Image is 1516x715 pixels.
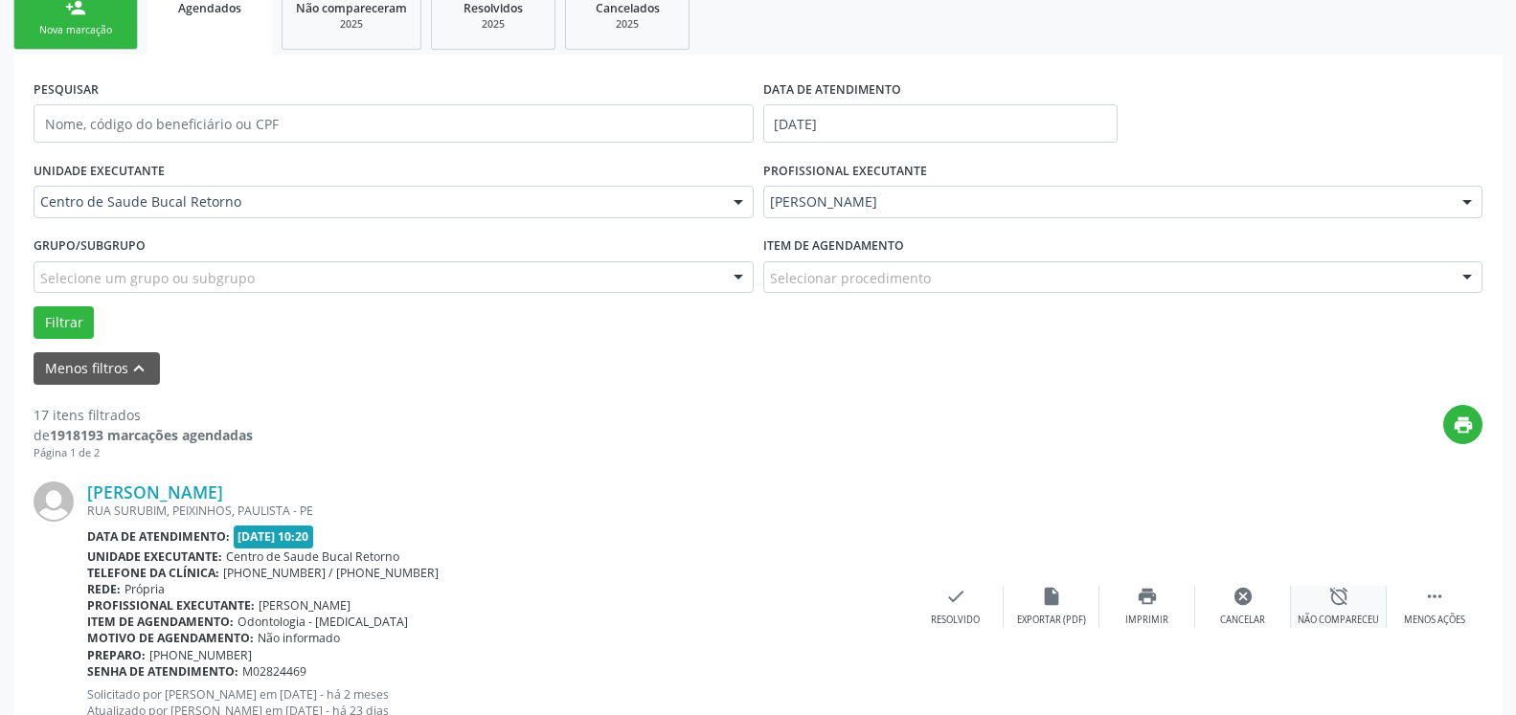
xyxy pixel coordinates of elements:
b: Preparo: [87,647,146,663]
input: Nome, código do beneficiário ou CPF [34,104,754,143]
div: Não compareceu [1298,614,1379,627]
span: [PERSON_NAME] [770,192,1444,212]
button: Filtrar [34,306,94,339]
div: 2025 [296,17,407,32]
span: M02824469 [242,663,306,680]
div: 2025 [445,17,541,32]
label: Item de agendamento [763,232,904,261]
label: PESQUISAR [34,75,99,104]
strong: 1918193 marcações agendadas [50,426,253,444]
a: [PERSON_NAME] [87,481,223,503]
div: Cancelar [1220,614,1265,627]
div: RUA SURUBIM, PEIXINHOS, PAULISTA - PE [87,503,908,519]
label: UNIDADE EXECUTANTE [34,156,165,186]
div: Resolvido [931,614,980,627]
i: cancel [1233,586,1254,607]
i: alarm_off [1328,586,1349,607]
div: 17 itens filtrados [34,405,253,425]
div: Imprimir [1125,614,1168,627]
span: Própria [124,581,165,597]
label: DATA DE ATENDIMENTO [763,75,901,104]
img: img [34,481,74,522]
span: Não informado [258,630,340,646]
b: Data de atendimento: [87,528,230,545]
i:  [1424,586,1445,607]
b: Unidade executante: [87,548,222,565]
span: [PHONE_NUMBER] / [PHONE_NUMBER] [223,565,439,581]
i: print [1137,586,1158,607]
b: Profissional executante: [87,597,255,614]
button: Menos filtroskeyboard_arrow_up [34,352,160,386]
b: Telefone da clínica: [87,565,219,581]
div: de [34,425,253,445]
div: Exportar (PDF) [1017,614,1086,627]
div: Nova marcação [28,23,124,37]
span: Odontologia - [MEDICAL_DATA] [238,614,408,630]
div: Página 1 de 2 [34,445,253,461]
i: keyboard_arrow_up [128,358,149,379]
span: Centro de Saude Bucal Retorno [40,192,714,212]
b: Senha de atendimento: [87,663,238,680]
span: Centro de Saude Bucal Retorno [226,548,399,565]
b: Item de agendamento: [87,614,234,630]
div: Menos ações [1404,614,1465,627]
i: check [945,586,966,607]
b: Motivo de agendamento: [87,630,254,646]
label: PROFISSIONAL EXECUTANTE [763,156,927,186]
i: insert_drive_file [1041,586,1062,607]
span: [PHONE_NUMBER] [149,647,252,663]
b: Rede: [87,581,121,597]
i: print [1453,414,1474,436]
label: Grupo/Subgrupo [34,232,146,261]
input: Selecione um intervalo [763,104,1119,143]
span: [DATE] 10:20 [234,525,314,547]
span: Selecionar procedimento [770,268,931,288]
span: [PERSON_NAME] [259,597,351,614]
span: Selecione um grupo ou subgrupo [40,268,255,288]
div: 2025 [579,17,675,32]
button: print [1443,405,1482,444]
